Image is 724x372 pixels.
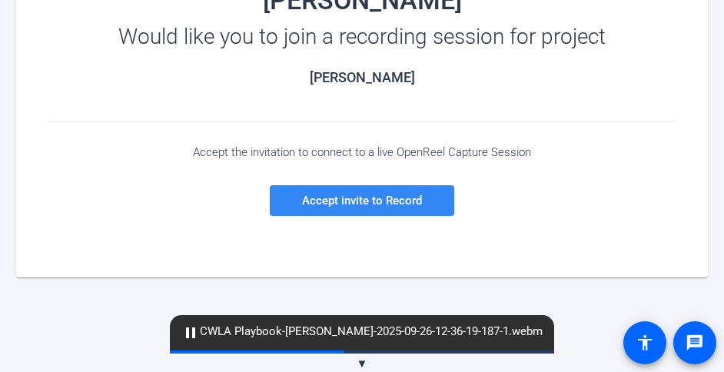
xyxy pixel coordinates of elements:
mat-icon: message [686,334,704,352]
h2: [PERSON_NAME] [47,69,677,86]
mat-icon: accessibility [636,334,654,352]
a: Accept invite to Record [270,185,454,216]
div: Accept the invitation to connect to a live OpenReel Capture Session [47,145,677,159]
span: ▼ [357,357,368,370]
span: Accept invite to Record [302,194,422,208]
span: CWLA Playbook-[PERSON_NAME]-2025-09-26-12-36-19-187-1.webm [174,323,550,341]
div: Would like you to join a recording session for project [47,25,677,49]
mat-icon: pause [181,324,200,342]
